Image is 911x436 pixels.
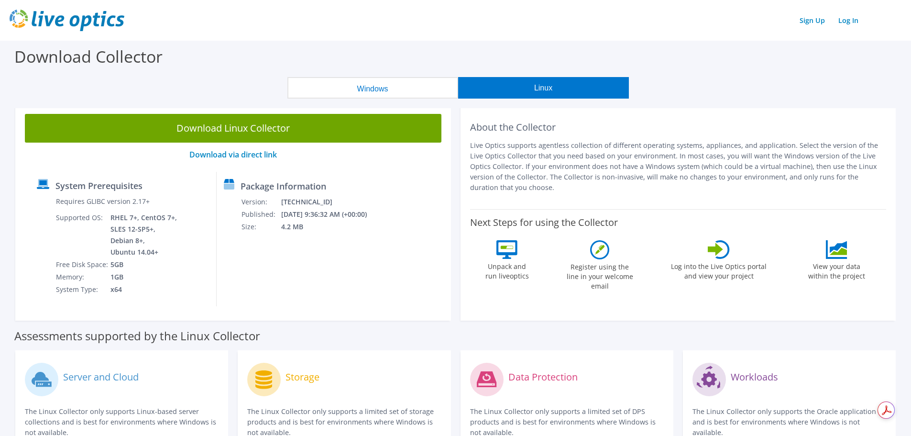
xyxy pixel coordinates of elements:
[55,283,110,296] td: System Type:
[470,217,618,228] label: Next Steps for using the Collector
[110,271,179,283] td: 1GB
[110,212,179,258] td: RHEL 7+, CentOS 7+, SLES 12-SP5+, Debian 8+, Ubuntu 14.04+
[281,221,380,233] td: 4.2 MB
[281,208,380,221] td: [DATE] 9:36:32 AM (+00:00)
[508,372,578,382] label: Data Protection
[285,372,319,382] label: Storage
[55,258,110,271] td: Free Disk Space:
[834,13,863,27] a: Log In
[110,258,179,271] td: 5GB
[56,197,150,206] label: Requires GLIBC version 2.17+
[63,372,139,382] label: Server and Cloud
[55,212,110,258] td: Supported OS:
[241,196,281,208] td: Version:
[564,259,636,291] label: Register using the line in your welcome email
[470,122,887,133] h2: About the Collector
[241,181,326,191] label: Package Information
[470,140,887,193] p: Live Optics supports agentless collection of different operating systems, appliances, and applica...
[795,13,830,27] a: Sign Up
[670,259,767,281] label: Log into the Live Optics portal and view your project
[55,271,110,283] td: Memory:
[287,77,458,99] button: Windows
[25,114,441,143] a: Download Linux Collector
[281,196,380,208] td: [TECHNICAL_ID]
[14,331,260,341] label: Assessments supported by the Linux Collector
[110,283,179,296] td: x64
[458,77,629,99] button: Linux
[189,149,277,160] a: Download via direct link
[731,372,778,382] label: Workloads
[802,259,871,281] label: View your data within the project
[241,208,281,221] td: Published:
[485,259,529,281] label: Unpack and run liveoptics
[241,221,281,233] td: Size:
[14,45,163,67] label: Download Collector
[10,10,124,31] img: live_optics_svg.svg
[55,181,143,190] label: System Prerequisites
